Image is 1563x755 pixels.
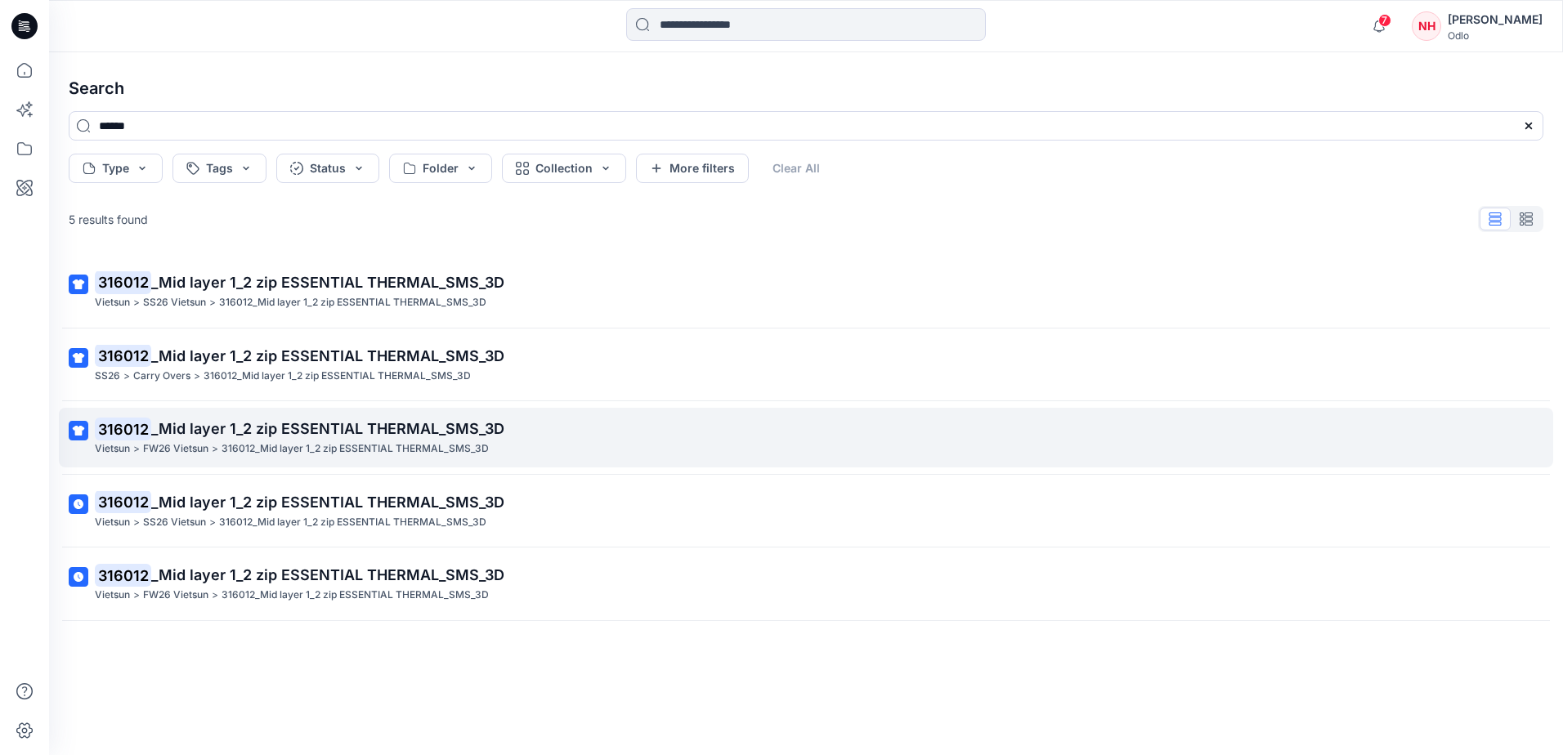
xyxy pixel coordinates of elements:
a: 316012_Mid layer 1_2 zip ESSENTIAL THERMAL_SMS_3DVietsun>SS26 Vietsun>316012_Mid layer 1_2 zip ES... [59,261,1553,321]
a: 316012_Mid layer 1_2 zip ESSENTIAL THERMAL_SMS_3DSS26>Carry Overs>316012_Mid layer 1_2 zip ESSENT... [59,335,1553,395]
p: Vietsun [95,587,130,604]
p: FW26 Vietsun [143,587,208,604]
button: Folder [389,154,492,183]
p: > [123,368,130,385]
p: > [133,514,140,531]
p: SS26 [95,368,120,385]
button: More filters [636,154,749,183]
a: 316012_Mid layer 1_2 zip ESSENTIAL THERMAL_SMS_3DVietsun>FW26 Vietsun>316012_Mid layer 1_2 zip ES... [59,554,1553,614]
span: _Mid layer 1_2 zip ESSENTIAL THERMAL_SMS_3D [151,274,504,291]
p: SS26 Vietsun [143,294,206,311]
p: Carry Overs [133,368,190,385]
h4: Search [56,65,1556,111]
mark: 316012 [95,270,151,293]
p: > [133,440,140,458]
button: Tags [172,154,266,183]
p: 316012_Mid layer 1_2 zip ESSENTIAL THERMAL_SMS_3D [219,294,486,311]
p: 316012_Mid layer 1_2 zip ESSENTIAL THERMAL_SMS_3D [222,440,489,458]
div: [PERSON_NAME] [1448,10,1543,29]
div: NH [1412,11,1441,41]
a: 316012_Mid layer 1_2 zip ESSENTIAL THERMAL_SMS_3DVietsun>FW26 Vietsun>316012_Mid layer 1_2 zip ES... [59,408,1553,467]
p: > [133,294,140,311]
span: _Mid layer 1_2 zip ESSENTIAL THERMAL_SMS_3D [151,566,504,583]
span: 7 [1378,14,1391,27]
p: > [209,294,216,311]
p: Vietsun [95,440,130,458]
span: _Mid layer 1_2 zip ESSENTIAL THERMAL_SMS_3D [151,420,504,437]
p: 316012_Mid layer 1_2 zip ESSENTIAL THERMAL_SMS_3D [219,514,486,531]
span: _Mid layer 1_2 zip ESSENTIAL THERMAL_SMS_3D [151,494,504,511]
p: Vietsun [95,294,130,311]
p: > [133,587,140,604]
button: Type [69,154,163,183]
mark: 316012 [95,490,151,513]
p: > [212,440,218,458]
mark: 316012 [95,564,151,587]
p: 316012_Mid layer 1_2 zip ESSENTIAL THERMAL_SMS_3D [204,368,471,385]
p: > [194,368,200,385]
p: > [209,514,216,531]
div: Odlo [1448,29,1543,42]
p: > [212,587,218,604]
button: Collection [502,154,626,183]
mark: 316012 [95,418,151,440]
p: Vietsun [95,514,130,531]
a: 316012_Mid layer 1_2 zip ESSENTIAL THERMAL_SMS_3DVietsun>SS26 Vietsun>316012_Mid layer 1_2 zip ES... [59,481,1553,541]
p: 5 results found [69,211,148,228]
p: SS26 Vietsun [143,514,206,531]
button: Status [276,154,379,183]
p: FW26 Vietsun [143,440,208,458]
mark: 316012 [95,344,151,367]
span: _Mid layer 1_2 zip ESSENTIAL THERMAL_SMS_3D [151,347,504,364]
p: 316012_Mid layer 1_2 zip ESSENTIAL THERMAL_SMS_3D [222,587,489,604]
